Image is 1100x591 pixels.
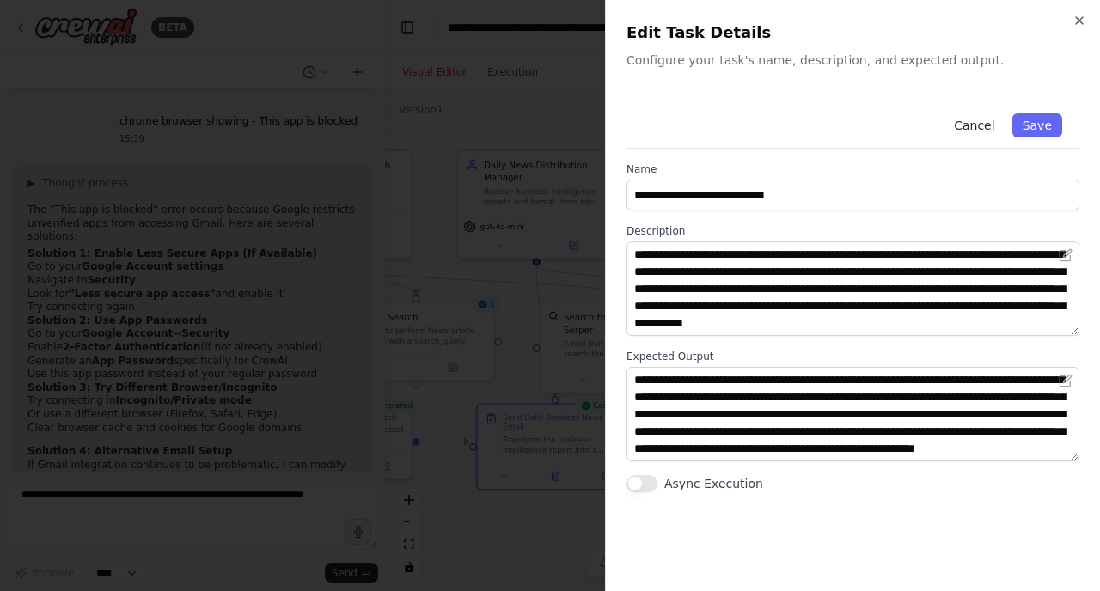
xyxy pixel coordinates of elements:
label: Name [626,162,1079,176]
button: Cancel [944,113,1005,137]
label: Expected Output [626,350,1079,363]
button: Open in editor [1055,370,1076,391]
label: Description [626,224,1079,238]
label: Async Execution [664,475,763,492]
button: Save [1012,113,1062,137]
button: Open in editor [1055,245,1076,265]
p: Configure your task's name, description, and expected output. [626,52,1079,69]
h2: Edit Task Details [626,21,1079,45]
